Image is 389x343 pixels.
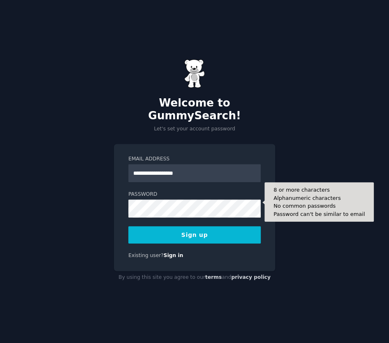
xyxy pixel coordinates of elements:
label: Email Address [128,155,261,163]
h2: Welcome to GummySearch! [114,97,275,123]
a: terms [205,274,222,280]
button: Sign up [128,226,261,243]
p: Let's set your account password [114,125,275,133]
img: Gummy Bear [184,59,205,88]
a: Sign in [164,253,183,258]
span: Existing user? [128,253,164,258]
div: By using this site you agree to our and [114,271,275,284]
a: privacy policy [231,274,271,280]
label: Password [128,191,261,198]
